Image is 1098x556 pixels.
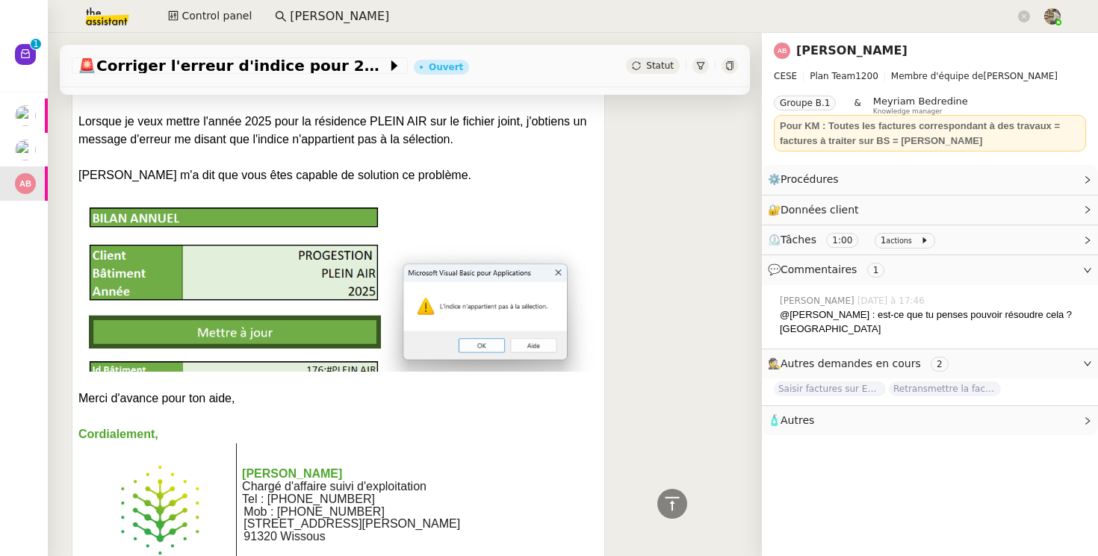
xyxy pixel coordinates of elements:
[78,57,96,75] span: 🚨
[78,202,598,371] img: image.png
[855,71,878,81] span: 1200
[78,113,598,149] div: Lorsque je veux mettre l'année 2025 pour la résidence PLEIN AIR sur le fichier joint, j'obtiens u...
[242,493,375,505] span: Tel : [PHONE_NUMBER]
[429,63,463,72] div: Ouvert
[762,349,1098,378] div: 🕵️Autres demandes en cours 2
[78,428,158,440] b: Cordialement,
[768,234,941,246] span: ⏲️
[33,39,39,52] p: 1
[31,39,41,49] nz-badge-sup: 1
[774,71,797,81] span: CESE
[242,481,615,493] div: Chargé d'affaire suivi d'exploitation
[244,517,460,530] span: [STREET_ADDRESS][PERSON_NAME]
[780,120,1060,146] strong: Pour KM : Toutes les factures correspondant à des travaux = factures à traiter sur BS = [PERSON_N...
[762,225,1098,254] div: ⏲️Tâches 1:00 1actions
[768,414,814,426] span: 🧴
[796,43,908,57] a: [PERSON_NAME]
[931,357,949,372] nz-tag: 2
[182,7,252,25] span: Control panel
[290,7,1015,27] input: Rechercher
[780,307,1086,337] div: @[PERSON_NAME] : est-ce que tu penses pouvoir résoudre cela ? [GEOGRAPHIC_DATA]
[854,96,860,115] span: &
[242,467,342,480] b: [PERSON_NAME]
[886,237,912,245] small: actions
[780,294,857,307] span: [PERSON_NAME]
[15,105,36,126] img: users%2FHIWaaSoTa5U8ssS5t403NQMyZZE3%2Favatar%2Fa4be050e-05fa-4f28-bbe7-e7e8e4788720
[78,390,598,407] div: Merci d'avance pour ton aide,
[781,234,816,246] span: Tâches
[1044,8,1061,25] img: 388bd129-7e3b-4cb1-84b4-92a3d763e9b7
[159,6,261,27] button: Control panel
[78,58,387,73] span: Corriger l'erreur d'indice pour 2025
[774,381,886,396] span: Saisir factures sur ENERGYTRACK
[881,235,887,246] span: 1
[781,357,921,369] span: Autres demandes en cours
[891,71,984,81] span: Membre d'équipe de
[873,96,968,115] app-user-label: Knowledge manager
[762,196,1098,225] div: 🔐Données client
[873,96,968,107] span: Meyriam Bedredine
[873,107,943,116] span: Knowledge manager
[78,166,598,184] div: [PERSON_NAME] m'a dit que vous êtes capable de solution ce problème.
[762,255,1098,284] div: 💬Commentaires 1
[762,165,1098,194] div: ⚙️Procédures
[768,171,846,188] span: ⚙️
[826,233,858,248] nz-tag: 1:00
[810,71,855,81] span: Plan Team
[768,202,865,219] span: 🔐
[244,530,325,543] span: 91320 Wissous
[781,263,857,275] span: Commentaires
[781,204,859,216] span: Données client
[15,173,36,194] img: svg
[857,294,928,307] span: [DATE] à 17:46
[867,263,885,278] nz-tag: 1
[774,43,790,59] img: svg
[15,140,36,160] img: users%2FAXgjBsdPtrYuxuZvIJjRexEdqnq2%2Favatar%2F1599931753966.jpeg
[768,263,890,275] span: 💬
[768,357,955,369] span: 🕵️
[774,96,836,110] nz-tag: Groupe B.1
[889,381,1001,396] span: Retransmettre la facture 202506Z161149
[762,406,1098,435] div: 🧴Autres
[781,173,839,185] span: Procédures
[781,414,814,426] span: Autres
[774,69,1086,84] span: [PERSON_NAME]
[646,60,674,71] span: Statut
[244,505,384,518] span: Mob : [PHONE_NUMBER]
